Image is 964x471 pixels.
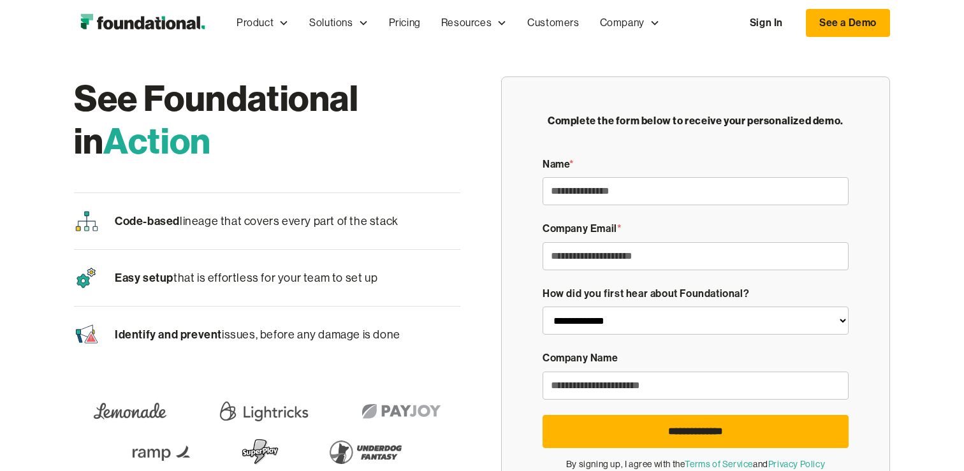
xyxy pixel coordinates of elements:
[115,214,180,228] span: Code-based
[543,286,849,302] div: How did you first hear about Foundational?
[74,76,460,162] h1: See Foundational in
[124,434,201,470] img: Ramp Logo
[543,156,849,471] form: Demo Form
[215,393,312,429] img: Lightricks Logo
[548,114,843,127] strong: Complete the form below to receive your personalized demo.
[309,15,353,31] div: Solutions
[115,325,400,345] p: issues, before any damage is done
[600,15,645,31] div: Company
[806,9,890,37] a: See a Demo
[379,2,431,44] a: Pricing
[590,2,670,44] div: Company
[299,2,378,44] div: Solutions
[115,268,377,288] p: that is effortless for your team to set up
[441,15,492,31] div: Resources
[237,15,274,31] div: Product
[517,2,589,44] a: Customers
[74,10,211,36] a: home
[543,457,849,471] div: By signing up, I agree with the and
[353,393,449,429] img: Payjoy logo
[74,322,99,347] img: Data Contracts Icon
[74,208,99,234] img: Streamline code icon
[737,10,796,36] a: Sign In
[226,2,299,44] div: Product
[543,221,849,237] div: Company Email
[115,212,398,231] p: lineage that covers every part of the stack
[543,156,849,173] div: Name
[115,327,222,342] span: Identify and prevent
[74,10,211,36] img: Foundational Logo
[115,270,173,285] span: Easy setup
[543,350,849,366] div: Company Name
[431,2,517,44] div: Resources
[321,434,410,470] img: Underdog Fantasy Logo
[768,459,825,469] a: Privacy Policy
[103,118,211,163] span: Action
[685,459,753,469] a: Terms of Service
[85,393,175,429] img: Lemonade Logo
